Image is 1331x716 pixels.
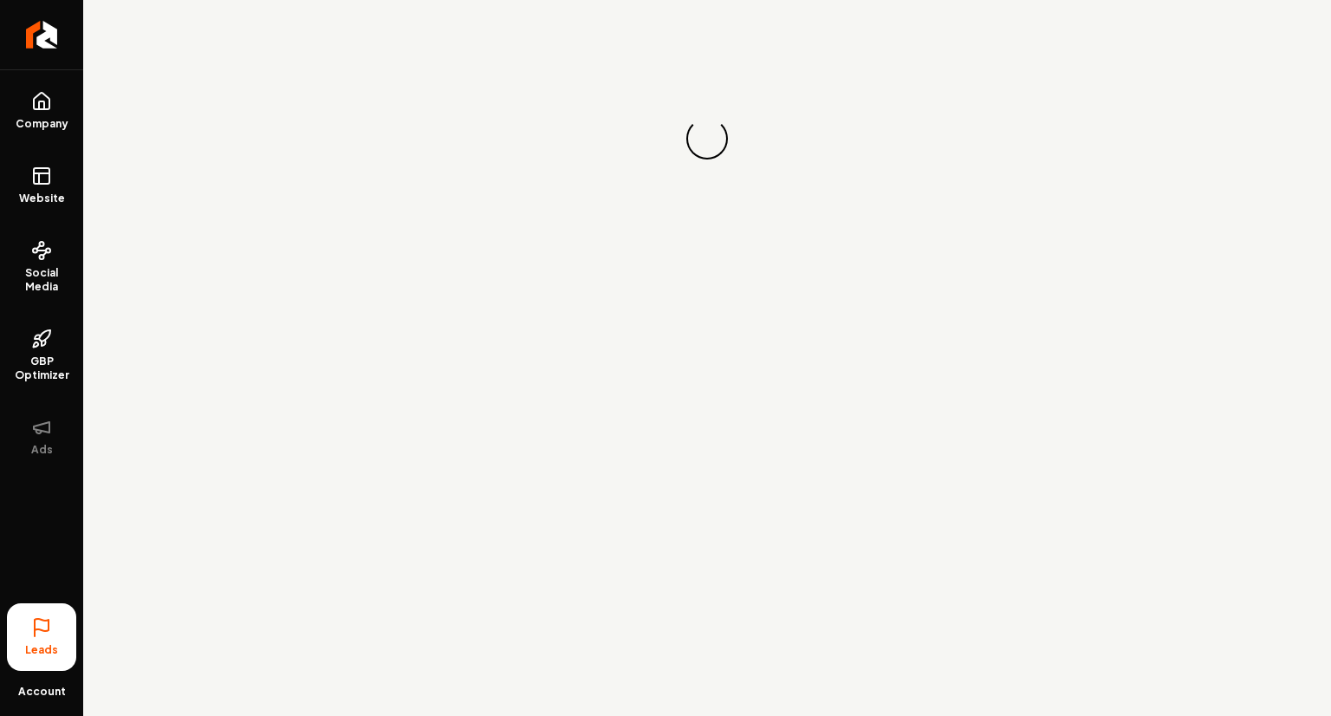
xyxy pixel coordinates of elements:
button: Ads [7,403,76,471]
span: GBP Optimizer [7,355,76,382]
a: Company [7,77,76,145]
a: GBP Optimizer [7,315,76,396]
a: Social Media [7,226,76,308]
span: Social Media [7,266,76,294]
a: Website [7,152,76,219]
span: Account [18,685,66,699]
span: Ads [24,443,60,457]
div: Loading [681,113,733,165]
img: Rebolt Logo [26,21,58,49]
span: Company [9,117,75,131]
span: Website [12,192,72,205]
